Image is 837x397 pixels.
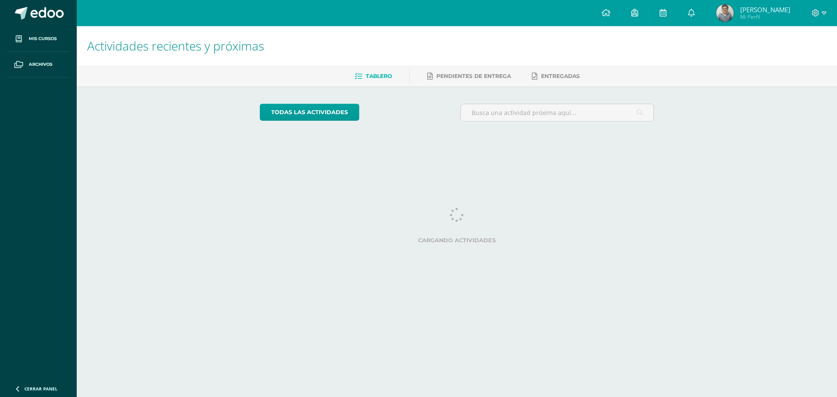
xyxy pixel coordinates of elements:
[260,104,359,121] a: todas las Actividades
[716,4,734,22] img: 3ba3423faefa342bc2c5b8ea565e626e.png
[29,35,57,42] span: Mis cursos
[427,69,511,83] a: Pendientes de entrega
[461,104,654,121] input: Busca una actividad próxima aquí...
[740,13,790,20] span: Mi Perfil
[24,386,58,392] span: Cerrar panel
[87,37,264,54] span: Actividades recientes y próximas
[7,26,70,52] a: Mis cursos
[29,61,52,68] span: Archivos
[260,237,654,244] label: Cargando actividades
[436,73,511,79] span: Pendientes de entrega
[366,73,392,79] span: Tablero
[740,5,790,14] span: [PERSON_NAME]
[532,69,580,83] a: Entregadas
[541,73,580,79] span: Entregadas
[355,69,392,83] a: Tablero
[7,52,70,78] a: Archivos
